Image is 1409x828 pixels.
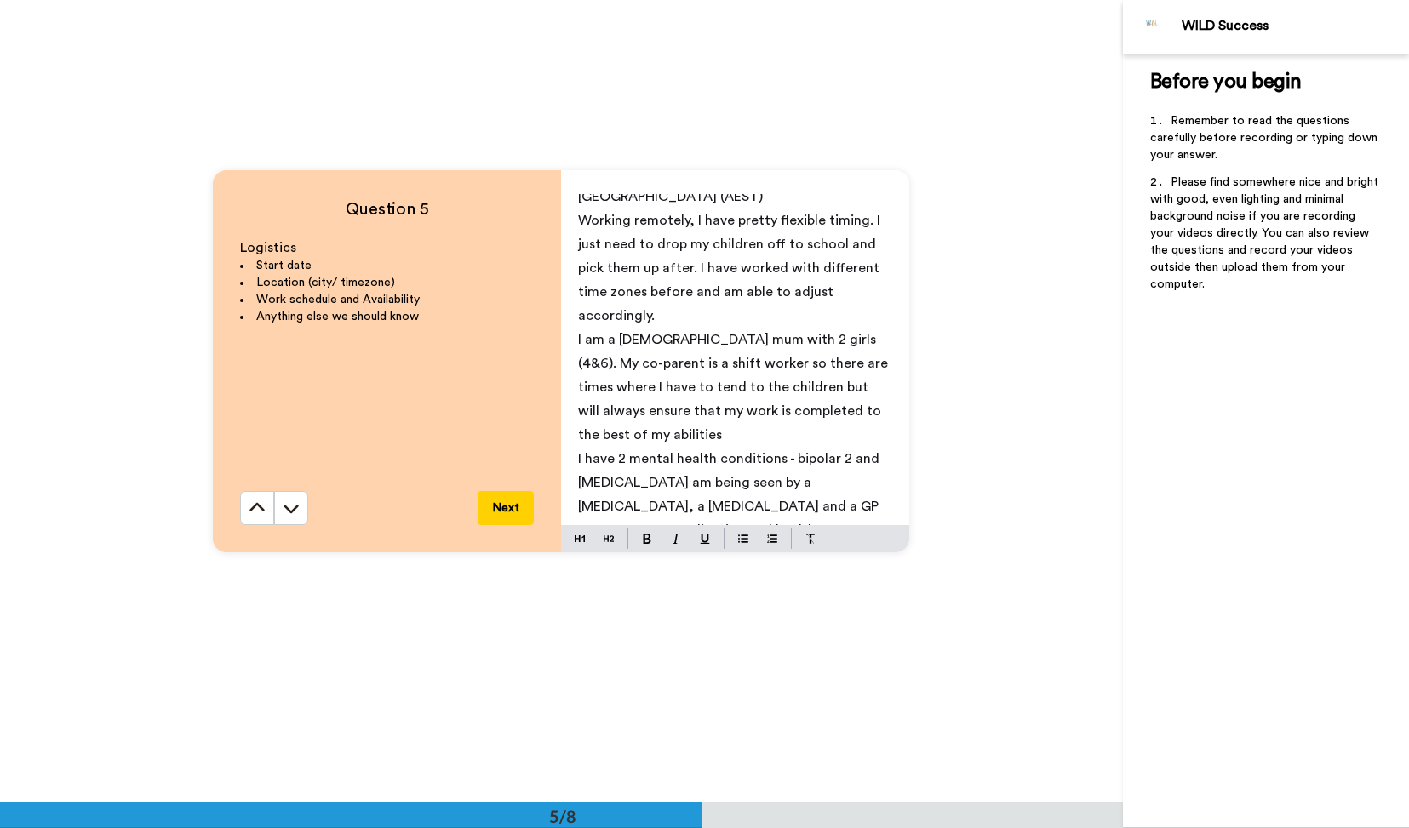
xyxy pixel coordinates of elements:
[578,452,883,537] span: I have 2 mental health conditions - bipolar 2 and [MEDICAL_DATA] am being seen by a [MEDICAL_DATA...
[575,532,585,545] img: heading-one-block.svg
[673,534,679,544] img: italic-mark.svg
[256,260,312,271] span: Start date
[1182,18,1408,34] div: WILD Success
[805,534,816,544] img: clear-format.svg
[604,532,614,545] img: heading-two-block.svg
[256,277,395,288] span: Location (city/ timezone)
[578,214,884,323] span: Working remotely, I have pretty flexible timing. I just need to drop my children off to school an...
[738,532,748,545] img: bulleted-block.svg
[578,333,891,442] span: I am a [DEMOGRAPHIC_DATA] mum with 2 girls (4&6). My co-parent is a shift worker so there are tim...
[478,491,534,525] button: Next
[767,532,777,545] img: numbered-block.svg
[1150,115,1381,161] span: Remember to read the questions carefully before recording or typing down your answer.
[240,197,534,221] h4: Question 5
[522,804,604,828] div: 5/8
[240,241,296,254] span: Logistics
[643,534,651,544] img: bold-mark.svg
[1150,71,1301,92] span: Before you begin
[256,311,419,323] span: Anything else we should know
[256,294,420,306] span: Work schedule and Availability
[1150,176,1382,290] span: Please find somewhere nice and bright with good, even lighting and minimal background noise if yo...
[578,166,770,203] span: I am in [GEOGRAPHIC_DATA], [GEOGRAPHIC_DATA] (AEST)
[1132,7,1173,48] img: Profile Image
[700,534,710,544] img: underline-mark.svg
